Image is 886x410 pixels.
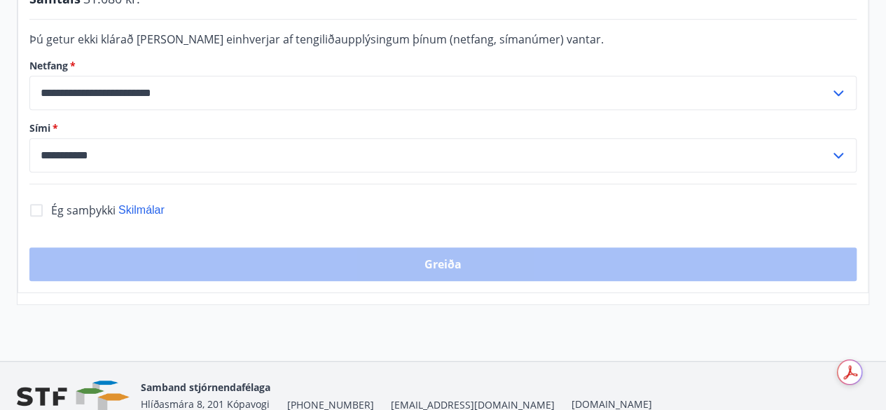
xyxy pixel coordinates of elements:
[29,32,604,47] span: Þú getur ekki klárað [PERSON_NAME] einhverjar af tengiliðaupplýsingum þínum (netfang, símanúmer) ...
[51,203,116,218] span: Ég samþykki
[29,59,857,73] label: Netfang
[118,204,165,216] span: Skilmálar
[141,381,270,394] span: Samband stjórnendafélaga
[118,203,165,218] button: Skilmálar
[29,121,857,135] label: Sími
